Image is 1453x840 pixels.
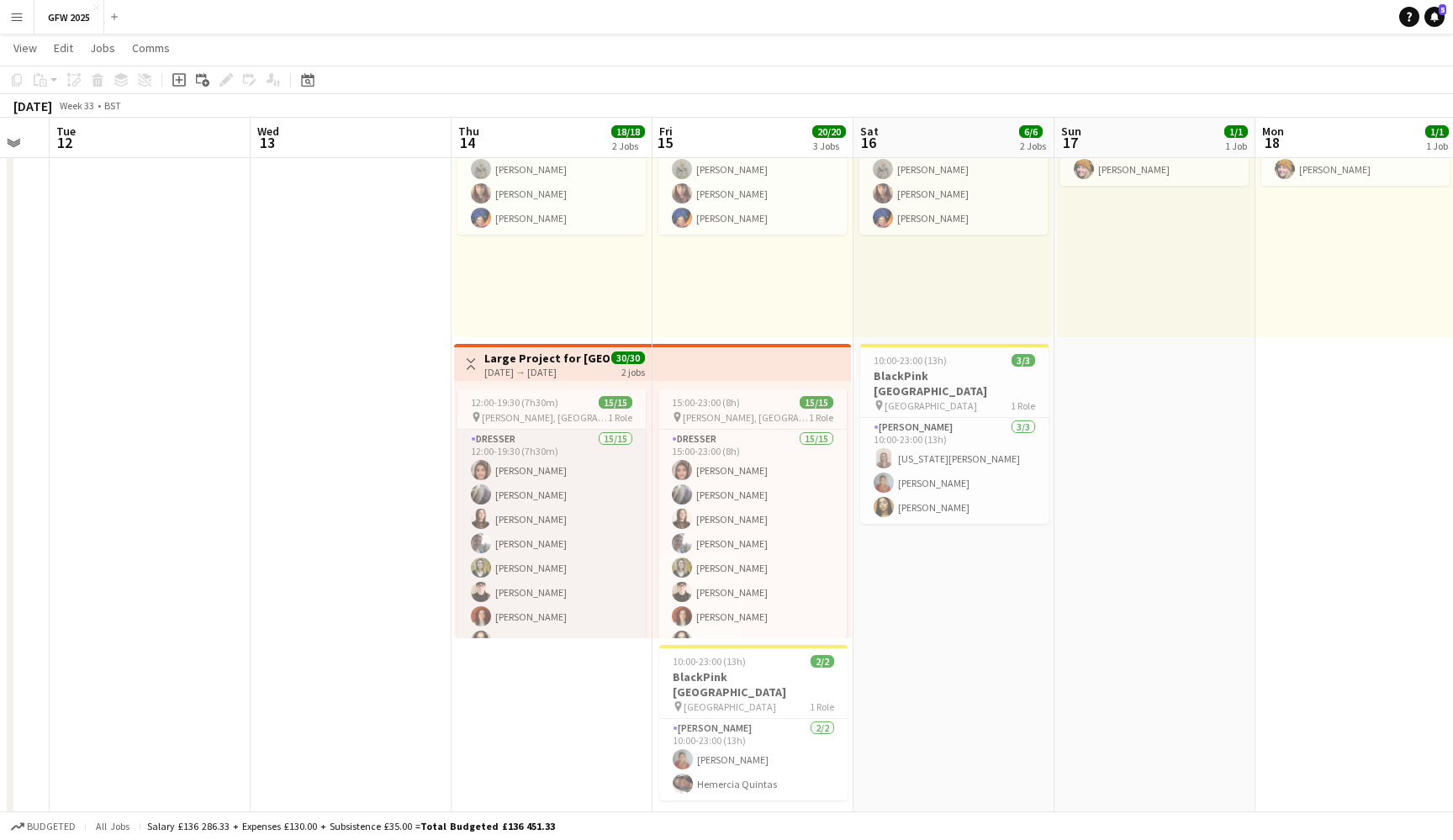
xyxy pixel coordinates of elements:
[611,125,645,138] span: 18/18
[811,655,834,668] span: 2/2
[611,351,645,364] span: 30/30
[658,88,847,235] app-job-card: 10:00-23:00 (13h)3/3 [GEOGRAPHIC_DATA]1 Role[PERSON_NAME]3/310:00-23:00 (13h)[PERSON_NAME][PERSON...
[684,700,776,713] span: [GEOGRAPHIC_DATA]
[810,700,834,713] span: 1 Role
[1224,125,1248,138] span: 1/1
[809,411,833,424] span: 1 Role
[13,40,37,55] span: View
[1426,140,1448,152] div: 1 Job
[457,430,646,828] app-card-role: Dresser15/1512:00-19:30 (7h30m)[PERSON_NAME][PERSON_NAME][PERSON_NAME][PERSON_NAME][PERSON_NAME][...
[257,124,279,139] span: Wed
[874,354,947,367] span: 10:00-23:00 (13h)
[132,40,170,55] span: Comms
[255,133,279,152] span: 13
[813,140,845,152] div: 3 Jobs
[1225,140,1247,152] div: 1 Job
[599,396,632,409] span: 15/15
[1262,124,1284,139] span: Mon
[27,821,76,832] span: Budgeted
[860,124,879,139] span: Sat
[420,820,555,832] span: Total Budgeted £136 451.33
[55,99,98,112] span: Week 33
[659,719,848,800] app-card-role: [PERSON_NAME]2/210:00-23:00 (13h)[PERSON_NAME]Hemercia Quintas
[860,368,1049,399] h3: BlackPink [GEOGRAPHIC_DATA]
[800,396,833,409] span: 15/15
[1260,133,1284,152] span: 18
[125,37,177,59] a: Comms
[484,366,610,378] div: [DATE] → [DATE]
[683,411,809,424] span: [PERSON_NAME], [GEOGRAPHIC_DATA]
[1019,125,1043,138] span: 6/6
[812,125,846,138] span: 20/20
[457,88,646,235] app-job-card: 13:00-23:00 (10h)3/3 [GEOGRAPHIC_DATA]1 Role[PERSON_NAME]3/313:00-23:00 (10h)[PERSON_NAME][PERSON...
[1012,354,1035,367] span: 3/3
[7,37,44,59] a: View
[672,396,740,409] span: 15:00-23:00 (8h)
[859,88,1048,235] app-job-card: 10:00-23:00 (13h)3/3 [GEOGRAPHIC_DATA]1 Role[PERSON_NAME]3/310:00-23:00 (13h)[PERSON_NAME][PERSON...
[104,99,121,112] div: BST
[47,37,80,59] a: Edit
[471,396,558,409] span: 12:00-19:30 (7h30m)
[621,364,645,378] div: 2 jobs
[859,129,1048,235] app-card-role: [PERSON_NAME]3/310:00-23:00 (13h)[PERSON_NAME][PERSON_NAME][PERSON_NAME]
[658,389,847,638] app-job-card: 15:00-23:00 (8h)15/15 [PERSON_NAME], [GEOGRAPHIC_DATA]1 RoleDresser15/1515:00-23:00 (8h)[PERSON_N...
[457,389,646,638] app-job-card: 12:00-19:30 (7h30m)15/15 [PERSON_NAME], [GEOGRAPHIC_DATA]1 RoleDresser15/1512:00-19:30 (7h30m)[PE...
[147,820,555,832] div: Salary £136 286.33 + Expenses £130.00 + Subsistence £35.00 =
[612,140,644,152] div: 2 Jobs
[1425,125,1449,138] span: 1/1
[13,98,52,114] div: [DATE]
[858,133,879,152] span: 16
[457,129,646,235] app-card-role: [PERSON_NAME]3/313:00-23:00 (10h)[PERSON_NAME][PERSON_NAME][PERSON_NAME]
[8,817,78,836] button: Budgeted
[458,124,479,139] span: Thu
[1020,140,1046,152] div: 2 Jobs
[659,645,848,800] app-job-card: 10:00-23:00 (13h)2/2BlackPink [GEOGRAPHIC_DATA] [GEOGRAPHIC_DATA]1 Role[PERSON_NAME]2/210:00-23:0...
[673,655,746,668] span: 10:00-23:00 (13h)
[482,411,608,424] span: [PERSON_NAME], [GEOGRAPHIC_DATA]
[885,399,977,412] span: [GEOGRAPHIC_DATA]
[1439,4,1446,15] span: 5
[657,133,673,152] span: 15
[659,124,673,139] span: Fri
[456,133,479,152] span: 14
[54,133,76,152] span: 12
[54,40,73,55] span: Edit
[658,129,847,235] app-card-role: [PERSON_NAME]3/310:00-23:00 (13h)[PERSON_NAME][PERSON_NAME][PERSON_NAME]
[92,820,133,832] span: All jobs
[659,669,848,700] h3: BlackPink [GEOGRAPHIC_DATA]
[56,124,76,139] span: Tue
[83,37,122,59] a: Jobs
[860,418,1049,524] app-card-role: [PERSON_NAME]3/310:00-23:00 (13h)[US_STATE][PERSON_NAME][PERSON_NAME][PERSON_NAME]
[484,351,610,366] h3: Large Project for [GEOGRAPHIC_DATA], [PERSON_NAME], [GEOGRAPHIC_DATA]
[860,344,1049,524] app-job-card: 10:00-23:00 (13h)3/3BlackPink [GEOGRAPHIC_DATA] [GEOGRAPHIC_DATA]1 Role[PERSON_NAME]3/310:00-23:0...
[1424,7,1445,27] a: 5
[658,430,847,828] app-card-role: Dresser15/1515:00-23:00 (8h)[PERSON_NAME][PERSON_NAME][PERSON_NAME][PERSON_NAME][PERSON_NAME][PER...
[1061,124,1081,139] span: Sun
[90,40,115,55] span: Jobs
[608,411,632,424] span: 1 Role
[1011,399,1035,412] span: 1 Role
[1059,133,1081,152] span: 17
[34,1,104,34] button: GFW 2025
